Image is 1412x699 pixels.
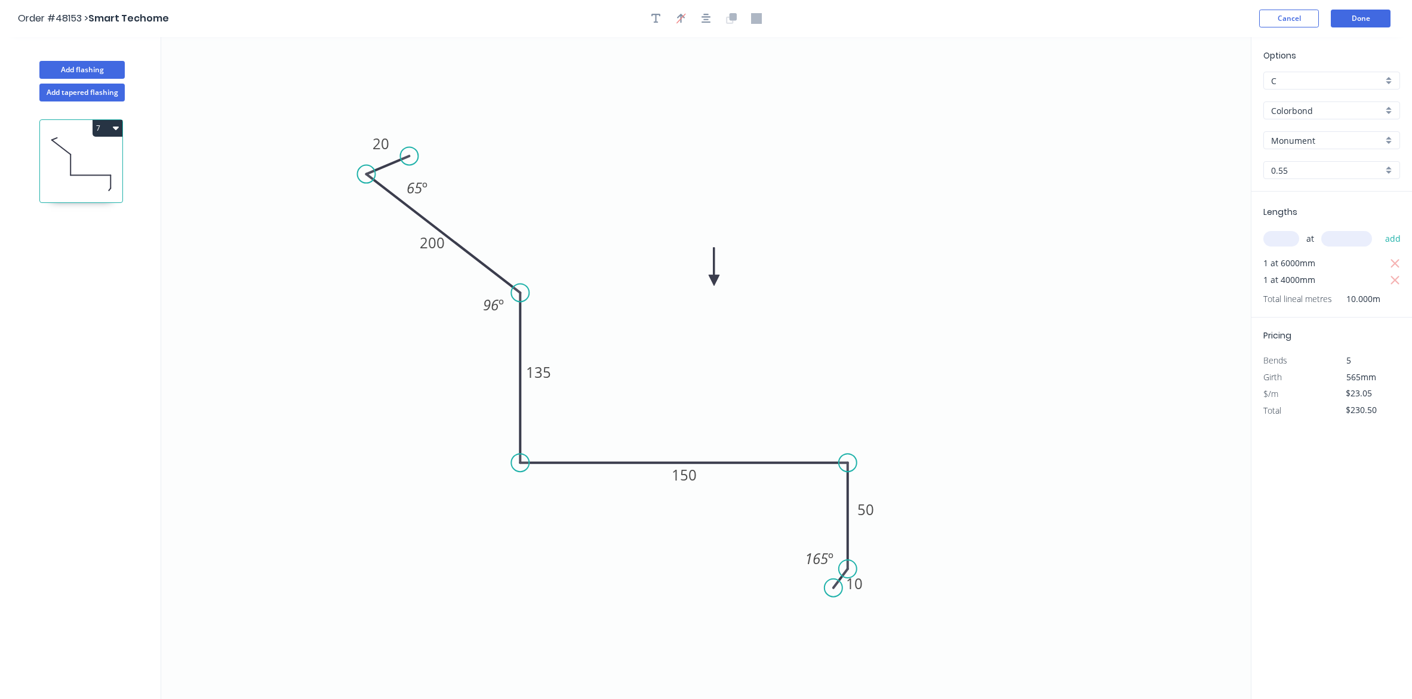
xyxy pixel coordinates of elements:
button: Add tapered flashing [39,84,125,101]
span: Bends [1263,355,1287,366]
span: Order #48153 > [18,11,88,25]
tspan: 50 [857,500,874,519]
button: Cancel [1259,10,1319,27]
span: 10.000m [1332,291,1380,307]
tspan: º [422,178,427,198]
tspan: 165 [805,549,828,568]
span: at [1306,230,1314,247]
span: Total lineal metres [1263,291,1332,307]
button: Add flashing [39,61,125,79]
tspan: 150 [672,465,697,485]
button: Done [1331,10,1391,27]
span: 1 at 4000mm [1263,272,1315,288]
tspan: 65 [407,178,422,198]
tspan: 135 [526,362,551,382]
button: add [1379,229,1407,249]
input: Colour [1271,134,1383,147]
span: Girth [1263,371,1282,383]
svg: 0 [161,37,1251,699]
button: 7 [93,120,122,137]
span: 565mm [1346,371,1376,383]
input: Thickness [1271,164,1383,177]
tspan: 200 [420,233,445,252]
span: $/m [1263,388,1278,399]
span: Lengths [1263,206,1297,218]
span: 5 [1346,355,1351,366]
input: Price level [1271,75,1383,87]
span: Smart Techome [88,11,169,25]
input: Material [1271,104,1383,117]
tspan: 96 [483,295,499,315]
tspan: 20 [373,134,389,153]
span: Pricing [1263,330,1291,341]
span: 1 at 6000mm [1263,255,1315,272]
span: Total [1263,405,1281,416]
span: Options [1263,50,1296,61]
tspan: 10 [846,574,863,593]
tspan: º [828,549,833,568]
tspan: º [499,295,504,315]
